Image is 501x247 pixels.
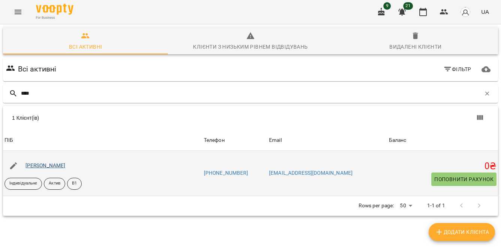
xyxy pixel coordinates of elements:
div: Sort [4,136,13,145]
span: For Business [36,15,73,20]
span: UA [481,8,489,16]
h6: Всі активні [18,63,57,75]
span: Додати клієнта [435,228,489,237]
div: Sort [204,136,225,145]
span: Телефон [204,136,266,145]
span: 9 [383,2,391,10]
a: [PERSON_NAME] [25,162,66,168]
button: Menu [9,3,27,21]
p: 1-1 of 1 [427,202,445,210]
p: Актив [49,180,60,187]
div: Sort [269,136,282,145]
div: Email [269,136,282,145]
a: [PHONE_NUMBER] [204,170,248,176]
span: ПІБ [4,136,201,145]
div: Всі активні [69,42,102,51]
div: Баланс [389,136,407,145]
span: Баланс [389,136,497,145]
div: 50 [397,200,415,211]
div: Sort [389,136,407,145]
p: Індивідуальне [9,180,37,187]
p: Rows per page: [359,202,394,210]
span: 21 [403,2,413,10]
h5: 0 ₴ [389,161,497,172]
img: avatar_s.png [460,7,471,17]
button: UA [478,5,492,19]
span: Фільтр [443,65,471,74]
div: Видалені клієнти [389,42,441,51]
button: Додати клієнта [429,223,495,241]
div: ПІБ [4,136,13,145]
div: В1 [67,178,82,190]
div: Клієнти з низьким рівнем відвідувань [193,42,308,51]
div: Телефон [204,136,225,145]
div: Актив [44,178,65,190]
div: Table Toolbar [3,106,498,130]
span: Email [269,136,386,145]
a: [EMAIL_ADDRESS][DOMAIN_NAME] [269,170,353,176]
p: В1 [72,180,77,187]
div: 1 Клієнт(ів) [12,114,255,122]
button: Вигляд колонок [471,109,489,127]
div: Індивідуальне [4,178,42,190]
span: Поповнити рахунок [434,175,494,184]
button: Поповнити рахунок [431,173,497,186]
button: Фільтр [440,62,474,76]
img: Voopty Logo [36,4,73,15]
